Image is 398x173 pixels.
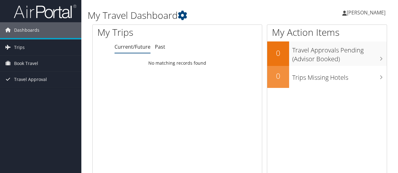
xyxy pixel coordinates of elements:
[347,9,385,16] span: [PERSON_NAME]
[267,41,387,66] a: 0Travel Approvals Pending (Advisor Booked)
[88,9,290,22] h1: My Travel Dashboard
[267,66,387,88] a: 0Trips Missing Hotels
[14,40,25,55] span: Trips
[97,26,187,39] h1: My Trips
[93,57,262,69] td: No matching records found
[267,71,289,81] h2: 0
[155,43,165,50] a: Past
[292,43,387,63] h3: Travel Approvals Pending (Advisor Booked)
[267,26,387,39] h1: My Action Items
[267,48,289,58] h2: 0
[342,3,392,22] a: [PERSON_NAME]
[14,22,39,38] span: Dashboards
[14,72,47,87] span: Travel Approval
[14,56,38,71] span: Book Travel
[115,43,151,50] a: Current/Future
[292,70,387,82] h3: Trips Missing Hotels
[14,4,76,19] img: airportal-logo.png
